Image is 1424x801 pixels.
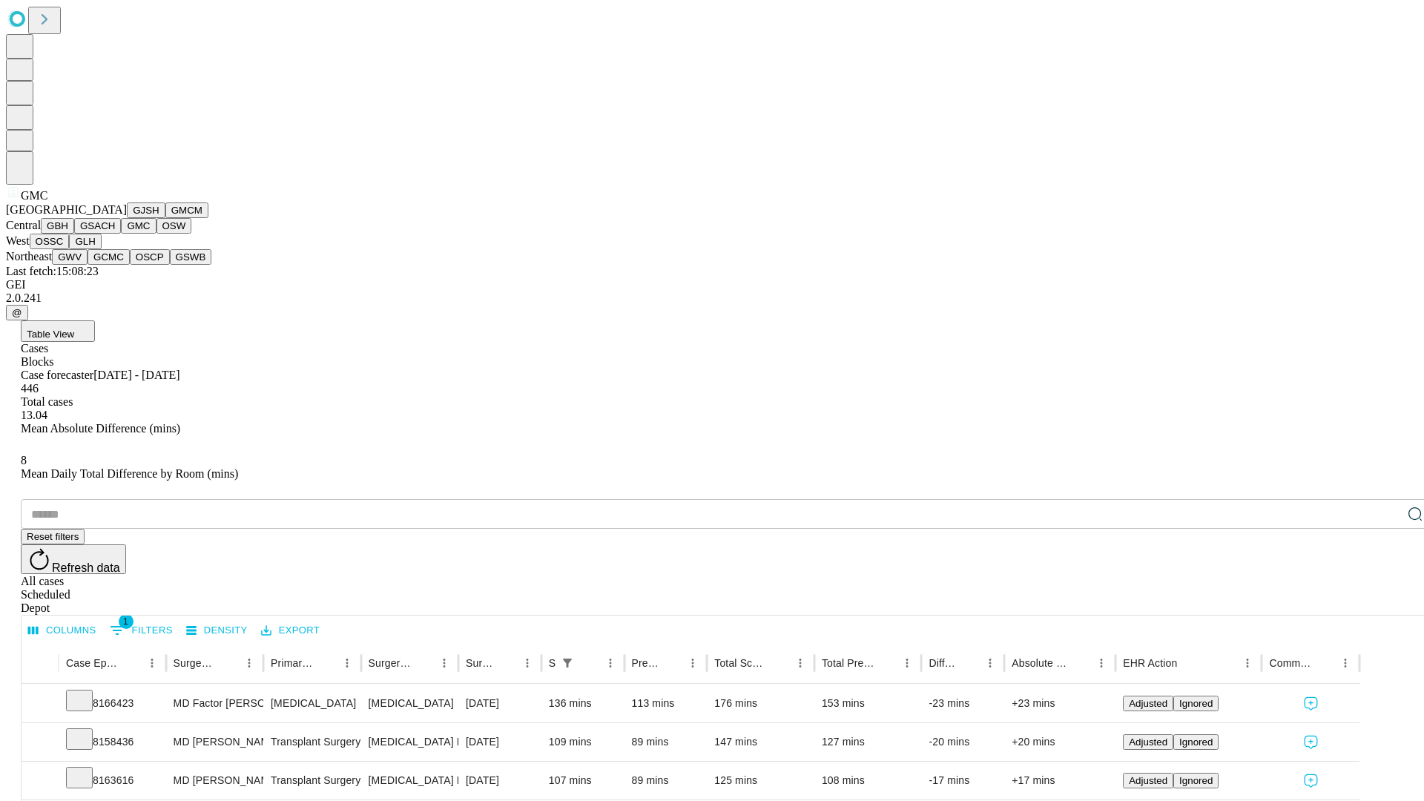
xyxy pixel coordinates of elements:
button: Sort [1179,653,1199,673]
span: GMC [21,189,47,202]
button: Reset filters [21,529,85,544]
button: Sort [413,653,434,673]
button: Sort [769,653,790,673]
button: Export [257,619,323,642]
div: -20 mins [929,723,997,761]
span: 1 [119,614,133,629]
button: Menu [600,653,621,673]
button: Sort [218,653,239,673]
div: [DATE] [466,762,534,800]
button: Sort [496,653,517,673]
span: Case forecaster [21,369,93,381]
button: Select columns [24,619,100,642]
div: Total Predicted Duration [822,657,875,669]
button: GMC [121,218,156,234]
button: GLH [69,234,101,249]
span: Refresh data [52,561,120,574]
button: Table View [21,320,95,342]
div: [DATE] [466,685,534,722]
div: 113 mins [632,685,700,722]
div: 147 mins [714,723,807,761]
button: Sort [959,653,980,673]
button: GSWB [170,249,212,265]
button: Menu [142,653,162,673]
div: +23 mins [1012,685,1108,722]
div: GEI [6,278,1418,291]
div: Total Scheduled Duration [714,657,768,669]
button: Expand [29,691,51,717]
button: Refresh data [21,544,126,574]
div: 136 mins [549,685,617,722]
button: GMCM [165,202,208,218]
span: Mean Absolute Difference (mins) [21,422,180,435]
button: Ignored [1173,773,1219,788]
div: Surgeon Name [174,657,217,669]
button: Sort [121,653,142,673]
button: Sort [316,653,337,673]
div: [MEDICAL_DATA] REVISION [MEDICAL_DATA] CANNULA OR [MEDICAL_DATA] [369,762,451,800]
button: OSCP [130,249,170,265]
div: [MEDICAL_DATA] [369,685,451,722]
span: Ignored [1179,698,1213,709]
div: [MEDICAL_DATA] [271,685,353,722]
div: +17 mins [1012,762,1108,800]
div: MD Factor [PERSON_NAME] [174,685,256,722]
span: 13.04 [21,409,47,421]
button: GWV [52,249,88,265]
button: Sort [662,653,682,673]
span: Adjusted [1129,698,1167,709]
span: Northeast [6,250,52,263]
div: 8166423 [66,685,159,722]
span: Ignored [1179,736,1213,748]
span: Mean Daily Total Difference by Room (mins) [21,467,238,480]
button: OSSC [30,234,70,249]
div: 2.0.241 [6,291,1418,305]
button: Sort [1314,653,1335,673]
button: Menu [1335,653,1356,673]
button: Ignored [1173,734,1219,750]
span: Reset filters [27,531,79,542]
span: 446 [21,382,39,395]
span: Last fetch: 15:08:23 [6,265,99,277]
div: 127 mins [822,723,914,761]
button: Menu [682,653,703,673]
button: Show filters [106,619,177,642]
button: @ [6,305,28,320]
div: Difference [929,657,957,669]
button: Density [182,619,251,642]
button: Ignored [1173,696,1219,711]
button: GJSH [127,202,165,218]
button: Menu [239,653,260,673]
span: Ignored [1179,775,1213,786]
div: [DATE] [466,723,534,761]
span: Adjusted [1129,736,1167,748]
button: Menu [517,653,538,673]
button: GCMC [88,249,130,265]
span: Table View [27,329,74,340]
button: Sort [876,653,897,673]
button: Adjusted [1123,773,1173,788]
div: Comments [1269,657,1312,669]
div: MD [PERSON_NAME] [174,723,256,761]
div: 107 mins [549,762,617,800]
span: West [6,234,30,247]
button: Adjusted [1123,734,1173,750]
div: Absolute Difference [1012,657,1069,669]
div: Primary Service [271,657,314,669]
div: 125 mins [714,762,807,800]
button: OSW [156,218,192,234]
button: GBH [41,218,74,234]
button: GSACH [74,218,121,234]
button: Sort [1070,653,1091,673]
div: 153 mins [822,685,914,722]
div: +20 mins [1012,723,1108,761]
button: Menu [790,653,811,673]
button: Sort [579,653,600,673]
div: Case Epic Id [66,657,119,669]
button: Menu [337,653,357,673]
span: Adjusted [1129,775,1167,786]
button: Menu [434,653,455,673]
span: 8 [21,454,27,467]
div: -17 mins [929,762,997,800]
div: -23 mins [929,685,997,722]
